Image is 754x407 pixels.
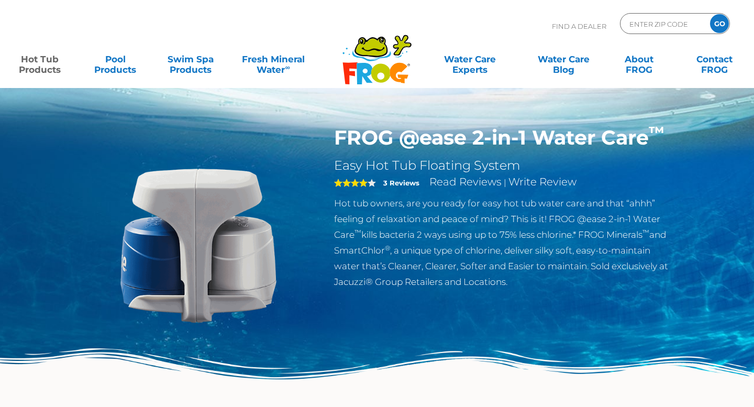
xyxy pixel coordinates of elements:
img: Frog Products Logo [337,21,417,85]
a: Water CareExperts [422,49,517,70]
a: AboutFROG [609,49,668,70]
sup: ™ [649,123,664,141]
sup: ™ [642,228,649,236]
a: Write Review [508,175,576,188]
a: Fresh MineralWater∞ [237,49,310,70]
strong: 3 Reviews [383,179,419,187]
sup: ® [385,244,390,252]
a: Hot TubProducts [10,49,69,70]
span: | [504,178,506,188]
img: @ease-2-in-1-Holder-v2.png [79,126,318,366]
a: Swim SpaProducts [161,49,220,70]
input: GO [710,14,729,33]
a: Water CareBlog [534,49,593,70]
a: PoolProducts [86,49,145,70]
span: 4 [334,179,368,187]
h2: Easy Hot Tub Floating System [334,158,676,173]
sup: ™ [354,228,361,236]
p: Find A Dealer [552,13,606,39]
a: ContactFROG [685,49,744,70]
p: Hot tub owners, are you ready for easy hot tub water care and that “ahhh” feeling of relaxation a... [334,195,676,290]
a: Read Reviews [429,175,502,188]
sup: ∞ [285,63,290,71]
h1: FROG @ease 2-in-1 Water Care [334,126,676,150]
